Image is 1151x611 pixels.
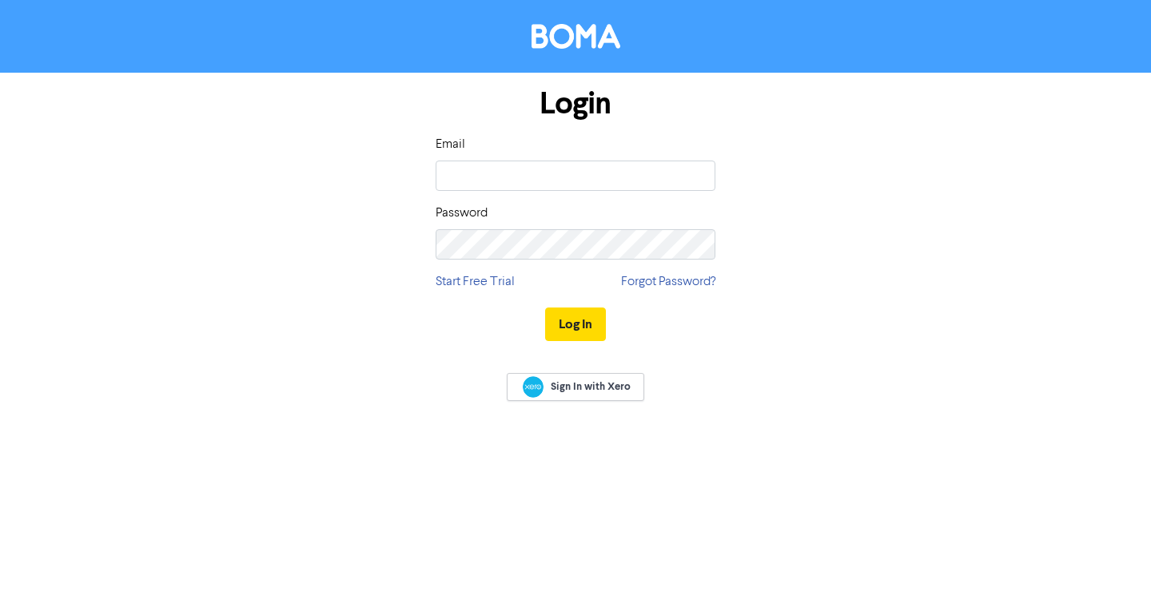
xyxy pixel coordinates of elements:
[545,307,606,341] button: Log In
[523,376,544,398] img: Xero logo
[436,85,715,122] h1: Login
[551,379,631,394] span: Sign In with Xero
[532,24,620,49] img: BOMA Logo
[621,272,715,292] a: Forgot Password?
[436,135,465,154] label: Email
[507,373,644,401] a: Sign In with Xero
[436,204,488,223] label: Password
[436,272,515,292] a: Start Free Trial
